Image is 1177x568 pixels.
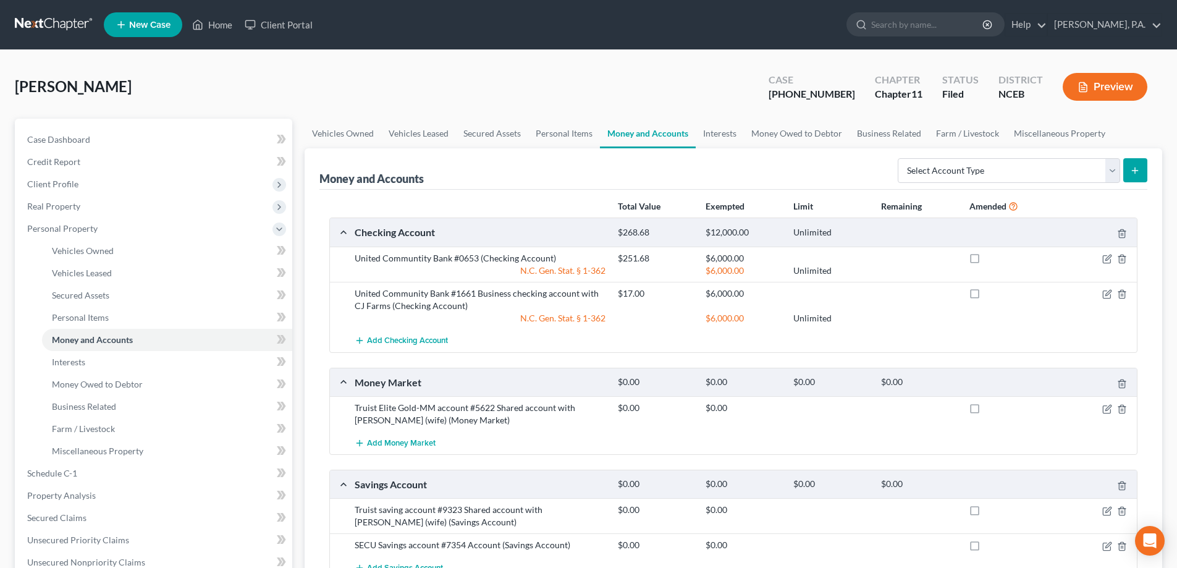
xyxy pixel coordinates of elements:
span: Business Related [52,401,116,412]
span: Interests [52,357,85,367]
strong: Amended [969,201,1006,211]
div: $0.00 [875,478,963,490]
span: Unsecured Nonpriority Claims [27,557,145,567]
div: Filed [942,87,979,101]
span: 11 [911,88,922,100]
span: Personal Property [27,223,98,234]
div: $0.00 [612,478,699,490]
a: Interests [696,119,744,148]
div: $12,000.00 [699,227,787,239]
a: Farm / Livestock [929,119,1006,148]
div: $0.00 [699,539,787,551]
span: Add Checking Account [367,336,448,346]
span: New Case [129,20,171,30]
button: Preview [1063,73,1147,101]
span: Personal Items [52,312,109,323]
div: Money Market [348,376,612,389]
span: Unsecured Priority Claims [27,535,129,545]
div: [PHONE_NUMBER] [769,87,855,101]
div: Case [769,73,855,87]
div: $0.00 [787,478,875,490]
div: Status [942,73,979,87]
a: [PERSON_NAME], P.A. [1048,14,1162,36]
div: $17.00 [612,287,699,300]
div: Truist saving account #9323 Shared account with [PERSON_NAME] (wife) (Savings Account) [348,504,612,528]
div: $6,000.00 [699,287,787,300]
a: Case Dashboard [17,129,292,151]
strong: Limit [793,201,813,211]
a: Money and Accounts [42,329,292,351]
a: Help [1005,14,1047,36]
span: Farm / Livestock [52,423,115,434]
span: Vehicles Owned [52,245,114,256]
a: Money Owed to Debtor [744,119,850,148]
span: Money and Accounts [52,334,133,345]
div: $0.00 [699,402,787,414]
a: Money Owed to Debtor [42,373,292,396]
div: $0.00 [699,504,787,516]
div: N.C. Gen. Stat. § 1-362 [348,312,612,324]
a: Miscellaneous Property [42,440,292,462]
div: District [998,73,1043,87]
a: Unsecured Priority Claims [17,529,292,551]
a: Interests [42,351,292,373]
div: NCEB [998,87,1043,101]
a: Money and Accounts [600,119,696,148]
div: N.C. Gen. Stat. § 1-362 [348,265,612,277]
div: United Communtity Bank #0653 (Checking Account) [348,252,612,265]
a: Personal Items [528,119,600,148]
button: Add Checking Account [355,329,448,352]
div: $251.68 [612,252,699,265]
div: Unlimited [787,227,875,239]
span: Secured Assets [52,290,109,300]
div: $0.00 [612,504,699,516]
div: Unlimited [787,265,875,277]
div: Chapter [875,87,922,101]
input: Search by name... [871,13,984,36]
a: Client Portal [238,14,319,36]
div: $6,000.00 [699,265,787,277]
div: Open Intercom Messenger [1135,526,1165,556]
span: Client Profile [27,179,78,189]
div: $0.00 [787,376,875,388]
a: Miscellaneous Property [1006,119,1113,148]
a: Vehicles Leased [42,262,292,284]
span: Credit Report [27,156,80,167]
span: Schedule C-1 [27,468,77,478]
strong: Remaining [881,201,922,211]
a: Personal Items [42,307,292,329]
span: Secured Claims [27,512,86,523]
span: [PERSON_NAME] [15,77,132,95]
a: Business Related [42,396,292,418]
div: $6,000.00 [699,252,787,265]
a: Vehicles Owned [42,240,292,262]
div: United Community Bank #1661 Business checking account with CJ Farms (Checking Account) [348,287,612,312]
div: Savings Account [348,478,612,491]
a: Secured Assets [42,284,292,307]
a: Secured Assets [456,119,528,148]
div: $0.00 [699,478,787,490]
a: Property Analysis [17,485,292,507]
div: Unlimited [787,312,875,324]
div: SECU Savings account #7354 Account (Savings Account) [348,539,612,551]
div: Chapter [875,73,922,87]
a: Home [186,14,238,36]
span: Miscellaneous Property [52,446,143,456]
a: Farm / Livestock [42,418,292,440]
div: $0.00 [612,539,699,551]
a: Credit Report [17,151,292,173]
span: Money Owed to Debtor [52,379,143,389]
div: Truist Elite Gold-MM account #5622 Shared account with [PERSON_NAME] (wife) (Money Market) [348,402,612,426]
span: Real Property [27,201,80,211]
a: Schedule C-1 [17,462,292,485]
a: Business Related [850,119,929,148]
div: $0.00 [699,376,787,388]
span: Case Dashboard [27,134,90,145]
a: Vehicles Leased [381,119,456,148]
div: $6,000.00 [699,312,787,324]
span: Add Money Market [367,438,436,448]
div: $0.00 [875,376,963,388]
strong: Exempted [706,201,745,211]
div: $0.00 [612,402,699,414]
a: Vehicles Owned [305,119,381,148]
